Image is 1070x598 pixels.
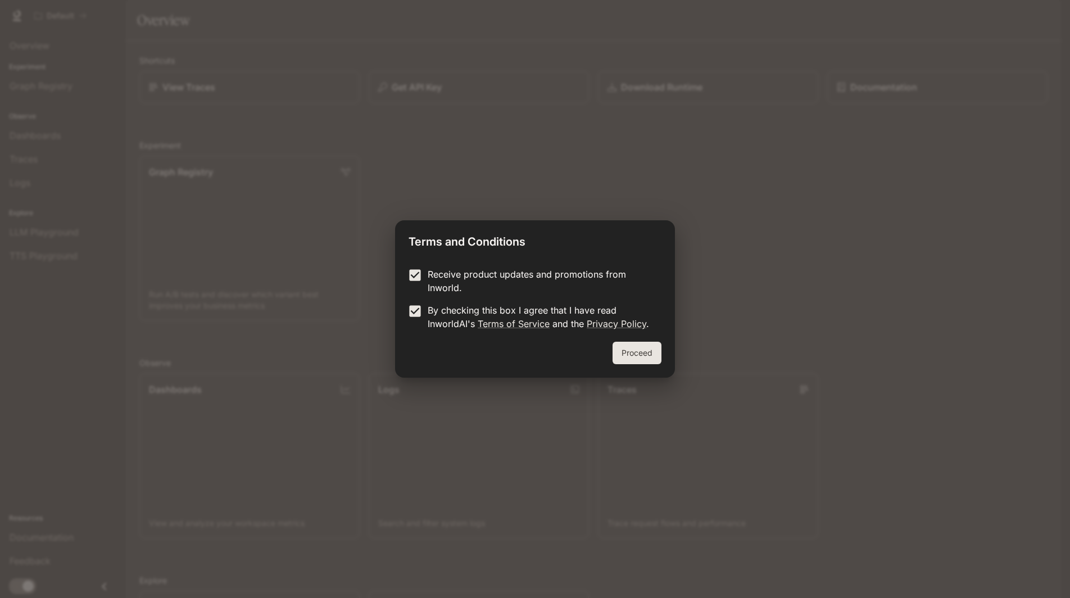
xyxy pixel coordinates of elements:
[587,318,646,329] a: Privacy Policy
[478,318,550,329] a: Terms of Service
[395,220,675,259] h2: Terms and Conditions
[428,303,652,330] p: By checking this box I agree that I have read InworldAI's and the .
[613,342,661,364] button: Proceed
[428,268,652,295] p: Receive product updates and promotions from Inworld.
